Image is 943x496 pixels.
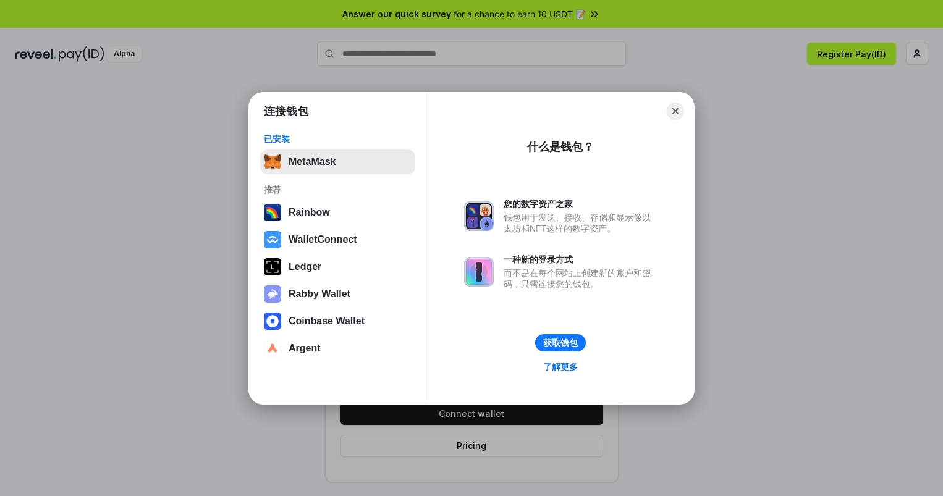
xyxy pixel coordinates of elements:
div: 什么是钱包？ [527,140,594,154]
div: 您的数字资产之家 [504,198,657,209]
button: 获取钱包 [535,334,586,351]
img: svg+xml,%3Csvg%20xmlns%3D%22http%3A%2F%2Fwww.w3.org%2F2000%2Fsvg%22%20width%3D%2228%22%20height%3... [264,258,281,275]
div: WalletConnect [289,234,357,245]
img: svg+xml,%3Csvg%20width%3D%2228%22%20height%3D%2228%22%20viewBox%3D%220%200%2028%2028%22%20fill%3D... [264,340,281,357]
div: Ledger [289,261,321,272]
div: 获取钱包 [543,337,578,348]
div: MetaMask [289,156,336,167]
a: 了解更多 [536,359,585,375]
div: Rabby Wallet [289,288,350,300]
button: Argent [260,336,415,361]
img: svg+xml,%3Csvg%20width%3D%2228%22%20height%3D%2228%22%20viewBox%3D%220%200%2028%2028%22%20fill%3D... [264,313,281,330]
button: Rabby Wallet [260,282,415,306]
button: Coinbase Wallet [260,309,415,334]
div: 了解更多 [543,361,578,372]
img: svg+xml,%3Csvg%20width%3D%2228%22%20height%3D%2228%22%20viewBox%3D%220%200%2028%2028%22%20fill%3D... [264,231,281,248]
div: 一种新的登录方式 [504,254,657,265]
img: svg+xml,%3Csvg%20xmlns%3D%22http%3A%2F%2Fwww.w3.org%2F2000%2Fsvg%22%20fill%3D%22none%22%20viewBox... [464,257,494,287]
button: Rainbow [260,200,415,225]
button: MetaMask [260,149,415,174]
button: WalletConnect [260,227,415,252]
img: svg+xml,%3Csvg%20xmlns%3D%22http%3A%2F%2Fwww.w3.org%2F2000%2Fsvg%22%20fill%3D%22none%22%20viewBox... [464,201,494,231]
h1: 连接钱包 [264,104,308,119]
div: 而不是在每个网站上创建新的账户和密码，只需连接您的钱包。 [504,267,657,290]
div: Coinbase Wallet [289,316,365,327]
div: 推荐 [264,184,412,195]
div: 已安装 [264,133,412,145]
img: svg+xml,%3Csvg%20fill%3D%22none%22%20height%3D%2233%22%20viewBox%3D%220%200%2035%2033%22%20width%... [264,153,281,170]
button: Ledger [260,254,415,279]
div: Argent [289,343,321,354]
div: 钱包用于发送、接收、存储和显示像以太坊和NFT这样的数字资产。 [504,212,657,234]
img: svg+xml,%3Csvg%20width%3D%22120%22%20height%3D%22120%22%20viewBox%3D%220%200%20120%20120%22%20fil... [264,204,281,221]
button: Close [667,103,684,120]
img: svg+xml,%3Csvg%20xmlns%3D%22http%3A%2F%2Fwww.w3.org%2F2000%2Fsvg%22%20fill%3D%22none%22%20viewBox... [264,285,281,303]
div: Rainbow [289,207,330,218]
